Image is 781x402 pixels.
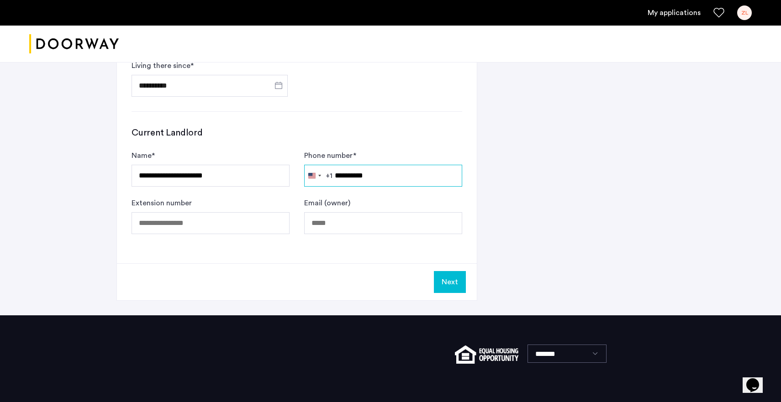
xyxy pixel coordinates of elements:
[713,7,724,18] a: Favorites
[132,150,155,161] label: Name *
[326,170,332,181] div: +1
[455,345,518,364] img: equal-housing.png
[29,27,119,61] img: logo
[434,271,466,293] button: Next
[304,198,350,209] label: Email (owner)
[29,27,119,61] a: Cazamio logo
[737,5,752,20] div: ZL
[304,150,356,161] label: Phone number *
[273,80,284,91] button: Open calendar
[132,126,462,139] h3: Current Landlord
[305,165,332,186] button: Selected country
[743,365,772,393] iframe: chat widget
[132,198,192,209] label: Extension number
[132,60,194,71] label: Living there since *
[528,345,607,363] select: Language select
[648,7,701,18] a: My application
